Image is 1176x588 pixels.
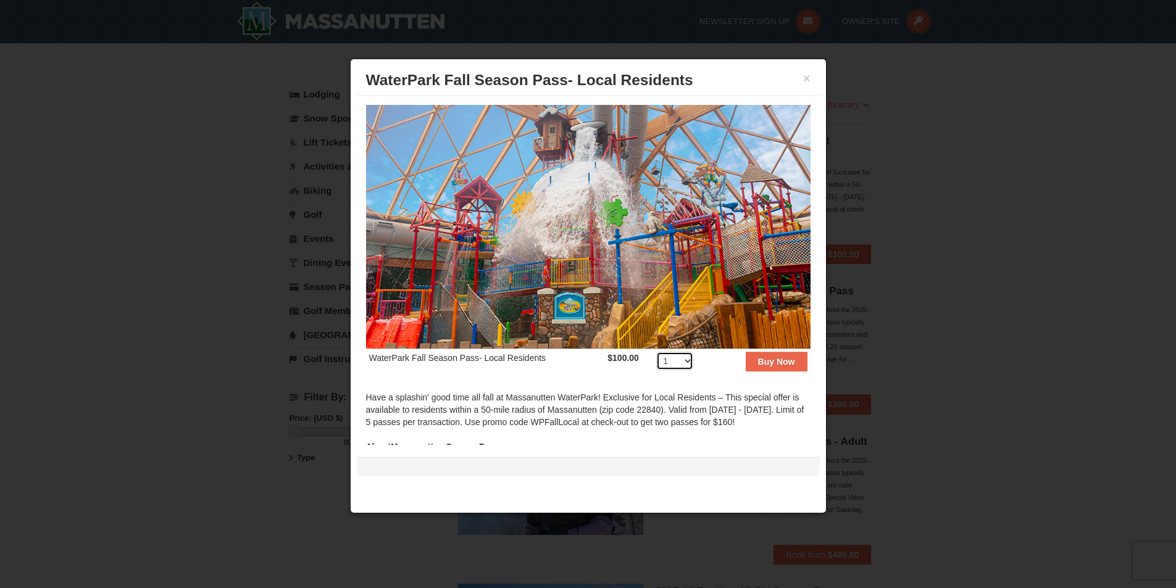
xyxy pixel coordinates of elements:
[366,391,811,441] div: Have a splashin' good time all fall at Massanutten WaterPark! Exclusive for Local Residents – Thi...
[746,352,807,371] button: Buy Now
[366,349,605,379] td: WaterPark Fall Season Pass- Local Residents
[366,442,391,452] span: About
[366,442,499,452] strong: Massanutten Season Pass
[366,71,811,89] h3: WaterPark Fall Season Pass- Local Residents
[803,72,811,85] button: ×
[758,357,795,366] strong: Buy Now
[607,353,639,363] strong: $100.00
[366,441,811,478] div: Excellent Value! Our WaterPark, Ski, and Bike Park Season passes are the perfect way to keep your...
[366,105,811,348] img: 6619937-212-8c750e5f.jpg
